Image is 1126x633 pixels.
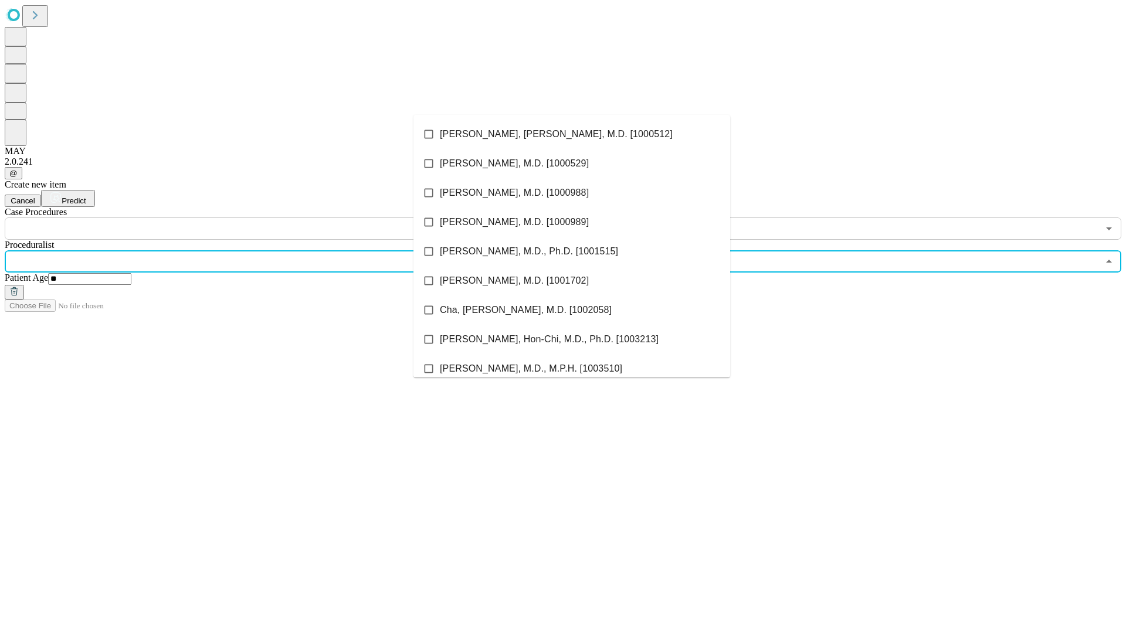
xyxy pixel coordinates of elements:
[5,179,66,189] span: Create new item
[440,362,622,376] span: [PERSON_NAME], M.D., M.P.H. [1003510]
[5,240,54,250] span: Proceduralist
[1101,253,1117,270] button: Close
[440,156,589,171] span: [PERSON_NAME], M.D. [1000529]
[5,207,67,217] span: Scheduled Procedure
[5,167,22,179] button: @
[11,196,35,205] span: Cancel
[440,332,659,346] span: [PERSON_NAME], Hon-Chi, M.D., Ph.D. [1003213]
[9,169,18,178] span: @
[5,195,41,207] button: Cancel
[5,273,48,283] span: Patient Age
[440,127,673,141] span: [PERSON_NAME], [PERSON_NAME], M.D. [1000512]
[440,274,589,288] span: [PERSON_NAME], M.D. [1001702]
[5,156,1121,167] div: 2.0.241
[62,196,86,205] span: Predict
[41,190,95,207] button: Predict
[5,146,1121,156] div: MAY
[440,303,612,317] span: Cha, [PERSON_NAME], M.D. [1002058]
[440,186,589,200] span: [PERSON_NAME], M.D. [1000988]
[440,215,589,229] span: [PERSON_NAME], M.D. [1000989]
[1101,220,1117,237] button: Open
[440,244,618,258] span: [PERSON_NAME], M.D., Ph.D. [1001515]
